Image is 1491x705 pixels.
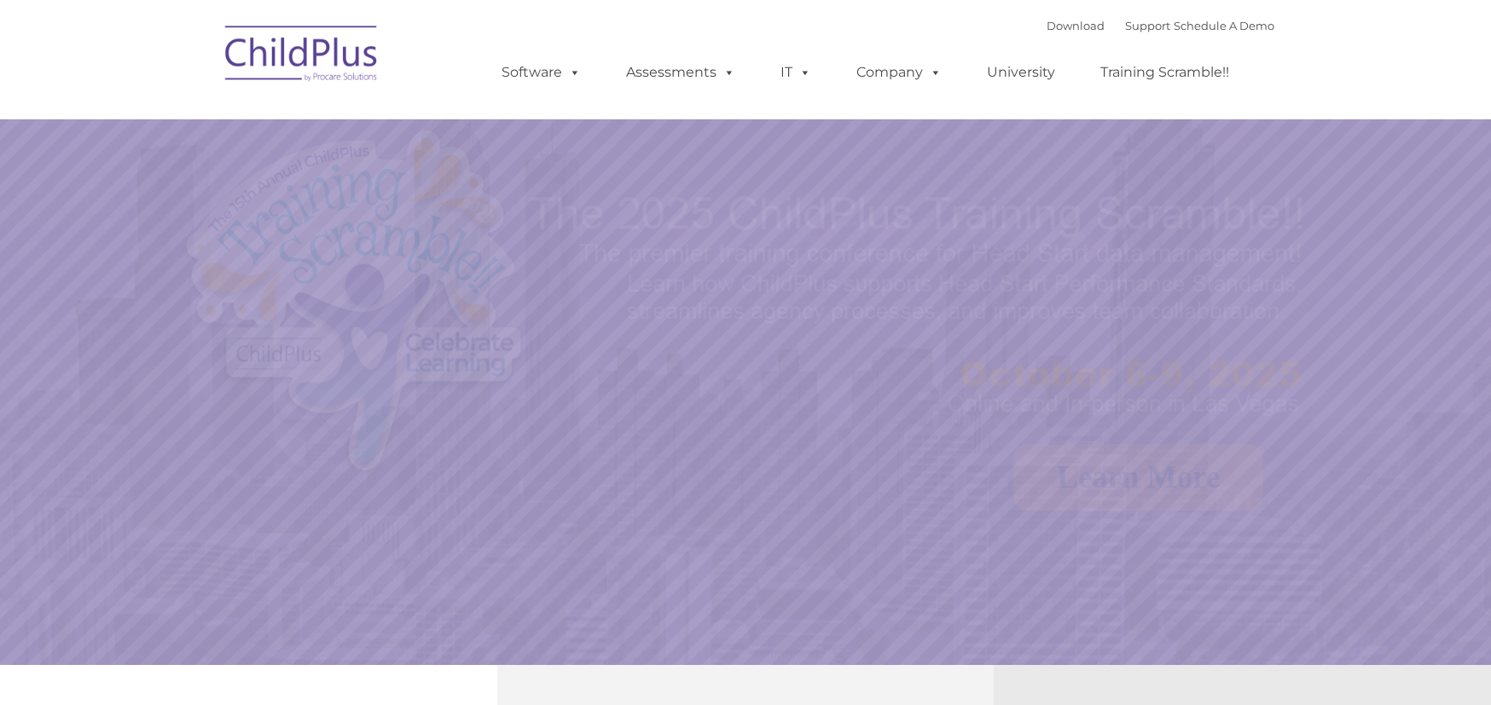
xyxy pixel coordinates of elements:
[1047,19,1274,32] font: |
[1083,55,1246,90] a: Training Scramble!!
[1047,19,1105,32] a: Download
[1174,19,1274,32] a: Schedule A Demo
[484,55,598,90] a: Software
[217,14,387,99] img: ChildPlus by Procare Solutions
[970,55,1072,90] a: University
[1013,444,1263,511] a: Learn More
[1125,19,1170,32] a: Support
[763,55,828,90] a: IT
[609,55,752,90] a: Assessments
[839,55,959,90] a: Company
